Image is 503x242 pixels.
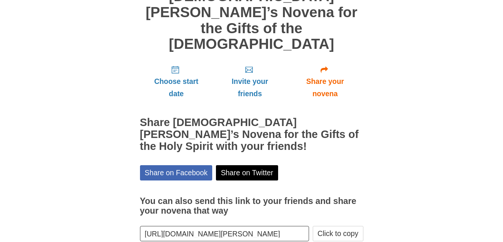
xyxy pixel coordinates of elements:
[140,197,363,216] h3: You can also send this link to your friends and share your novena that way
[147,75,206,100] span: Choose start date
[313,226,363,241] button: Click to copy
[213,59,287,104] a: Invite your friends
[140,165,213,180] a: Share on Facebook
[216,165,278,180] a: Share on Twitter
[140,117,363,153] h2: Share [DEMOGRAPHIC_DATA][PERSON_NAME]’s Novena for the Gifts of the Holy Spirit with your friends!
[220,75,279,100] span: Invite your friends
[295,75,356,100] span: Share your novena
[287,59,363,104] a: Share your novena
[140,59,213,104] a: Choose start date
